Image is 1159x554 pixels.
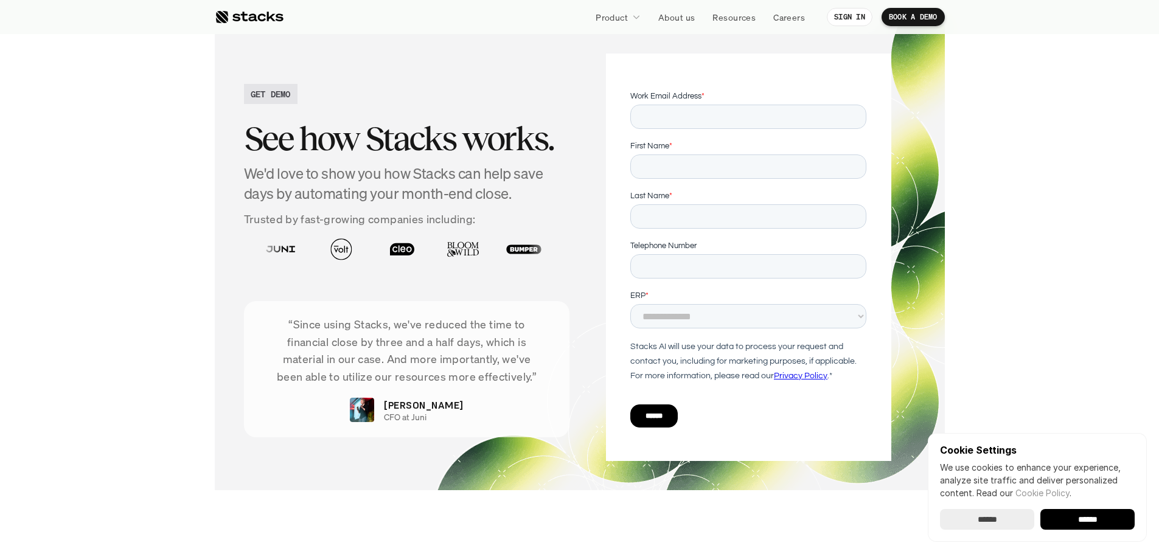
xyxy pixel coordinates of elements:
h2: GET DEMO [251,88,291,100]
p: [PERSON_NAME] [384,398,463,412]
p: Careers [773,11,805,24]
p: Cookie Settings [940,445,1135,455]
h2: See how Stacks works. [244,120,570,158]
a: SIGN IN [827,8,872,26]
h4: We'd love to show you how Stacks can help save days by automating your month-end close. [244,164,570,204]
p: Trusted by fast-growing companies including: [244,210,570,228]
p: Product [596,11,628,24]
iframe: Form 0 [630,90,866,449]
p: About us [658,11,695,24]
p: “Since using Stacks, we've reduced the time to financial close by three and a half days, which is... [262,316,552,386]
a: Careers [766,6,812,28]
p: We use cookies to enhance your experience, analyze site traffic and deliver personalized content. [940,461,1135,499]
a: Resources [705,6,763,28]
span: Read our . [976,488,1071,498]
a: Cookie Policy [1015,488,1070,498]
p: Resources [712,11,756,24]
p: CFO at Juni [384,412,426,423]
a: BOOK A DEMO [882,8,945,26]
p: BOOK A DEMO [889,13,938,21]
a: About us [651,6,702,28]
p: SIGN IN [834,13,865,21]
